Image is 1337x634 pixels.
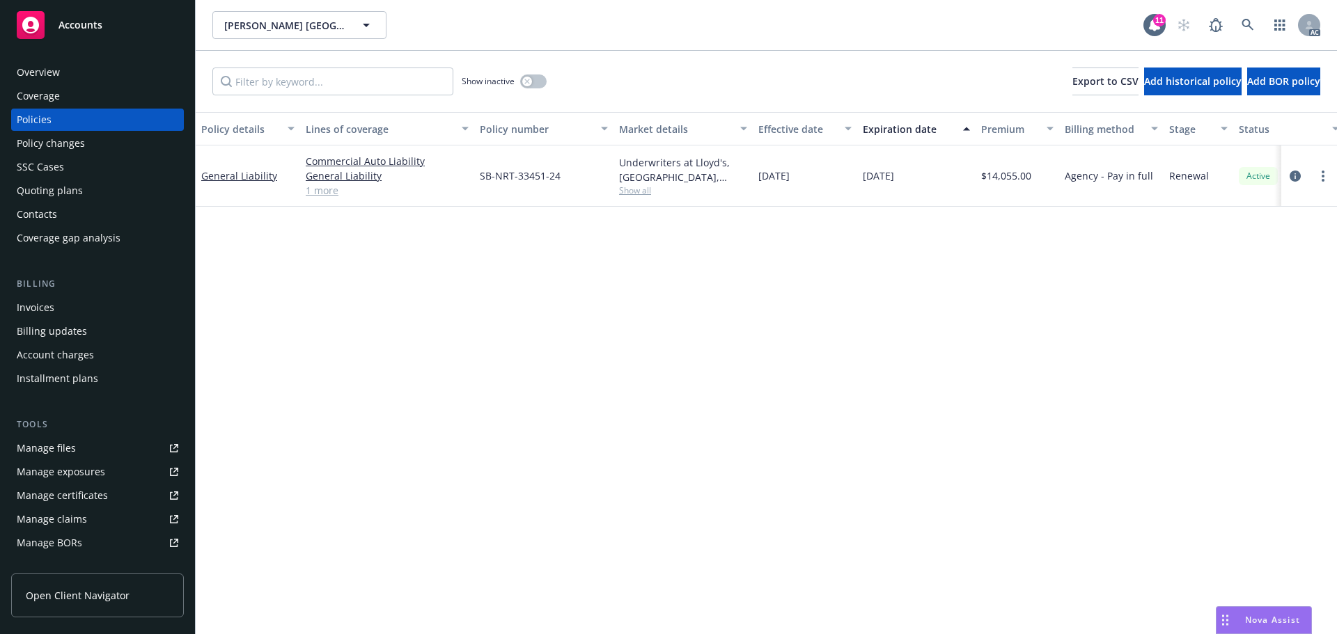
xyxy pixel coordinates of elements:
[17,344,94,366] div: Account charges
[17,132,85,154] div: Policy changes
[212,68,453,95] input: Filter by keyword...
[1144,68,1242,95] button: Add historical policy
[1217,607,1234,633] div: Drag to move
[17,85,60,107] div: Coverage
[17,437,76,459] div: Manage files
[196,112,300,145] button: Policy details
[201,122,279,136] div: Policy details
[17,109,52,131] div: Policies
[11,277,184,291] div: Billing
[1065,168,1153,183] span: Agency - Pay in full
[306,168,469,183] a: General Liability
[11,85,184,107] a: Coverage
[17,461,105,483] div: Manage exposures
[1216,606,1312,634] button: Nova Assist
[11,109,184,131] a: Policies
[17,227,120,249] div: Coverage gap analysis
[11,227,184,249] a: Coverage gap analysis
[11,156,184,178] a: SSC Cases
[17,203,57,225] div: Contacts
[17,156,64,178] div: SSC Cases
[17,296,54,319] div: Invoices
[619,155,747,184] div: Underwriters at Lloyd's, [GEOGRAPHIC_DATA], [PERSON_NAME] of [GEOGRAPHIC_DATA], RT Specialty Insu...
[1170,11,1198,39] a: Start snowing
[976,112,1059,145] button: Premium
[462,75,515,87] span: Show inactive
[11,532,184,554] a: Manage BORs
[1245,614,1300,626] span: Nova Assist
[1169,168,1209,183] span: Renewal
[11,344,184,366] a: Account charges
[11,6,184,45] a: Accounts
[758,168,790,183] span: [DATE]
[11,508,184,530] a: Manage claims
[11,320,184,342] a: Billing updates
[306,154,469,168] a: Commercial Auto Liability
[1247,68,1320,95] button: Add BOR policy
[1244,170,1272,182] span: Active
[11,437,184,459] a: Manage files
[613,112,753,145] button: Market details
[17,180,83,202] div: Quoting plans
[474,112,613,145] button: Policy number
[201,169,277,182] a: General Liability
[11,461,184,483] a: Manage exposures
[306,122,453,136] div: Lines of coverage
[300,112,474,145] button: Lines of coverage
[1164,112,1233,145] button: Stage
[11,367,184,390] a: Installment plans
[981,122,1038,136] div: Premium
[11,484,184,507] a: Manage certificates
[11,418,184,431] div: Tools
[619,184,747,196] span: Show all
[17,532,82,554] div: Manage BORs
[17,367,98,390] div: Installment plans
[306,183,469,198] a: 1 more
[17,320,87,342] div: Billing updates
[981,168,1031,183] span: $14,055.00
[753,112,857,145] button: Effective date
[11,296,184,319] a: Invoices
[17,555,123,578] div: Summary of insurance
[11,61,184,84] a: Overview
[11,203,184,225] a: Contacts
[11,132,184,154] a: Policy changes
[1065,122,1143,136] div: Billing method
[1072,74,1139,88] span: Export to CSV
[1287,168,1304,184] a: circleInformation
[480,168,561,183] span: SB-NRT-33451-24
[619,122,732,136] div: Market details
[863,168,894,183] span: [DATE]
[857,112,976,145] button: Expiration date
[17,61,60,84] div: Overview
[17,484,108,507] div: Manage certificates
[758,122,836,136] div: Effective date
[224,18,345,33] span: [PERSON_NAME] [GEOGRAPHIC_DATA] / Unique Product Source Inc.
[17,508,87,530] div: Manage claims
[1169,122,1212,136] div: Stage
[1059,112,1164,145] button: Billing method
[1247,74,1320,88] span: Add BOR policy
[1234,11,1262,39] a: Search
[212,11,386,39] button: [PERSON_NAME] [GEOGRAPHIC_DATA] / Unique Product Source Inc.
[1144,74,1242,88] span: Add historical policy
[11,180,184,202] a: Quoting plans
[1239,122,1324,136] div: Status
[26,588,130,603] span: Open Client Navigator
[1153,14,1166,26] div: 11
[58,19,102,31] span: Accounts
[1266,11,1294,39] a: Switch app
[863,122,955,136] div: Expiration date
[1202,11,1230,39] a: Report a Bug
[1072,68,1139,95] button: Export to CSV
[11,555,184,578] a: Summary of insurance
[480,122,593,136] div: Policy number
[1315,168,1331,184] a: more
